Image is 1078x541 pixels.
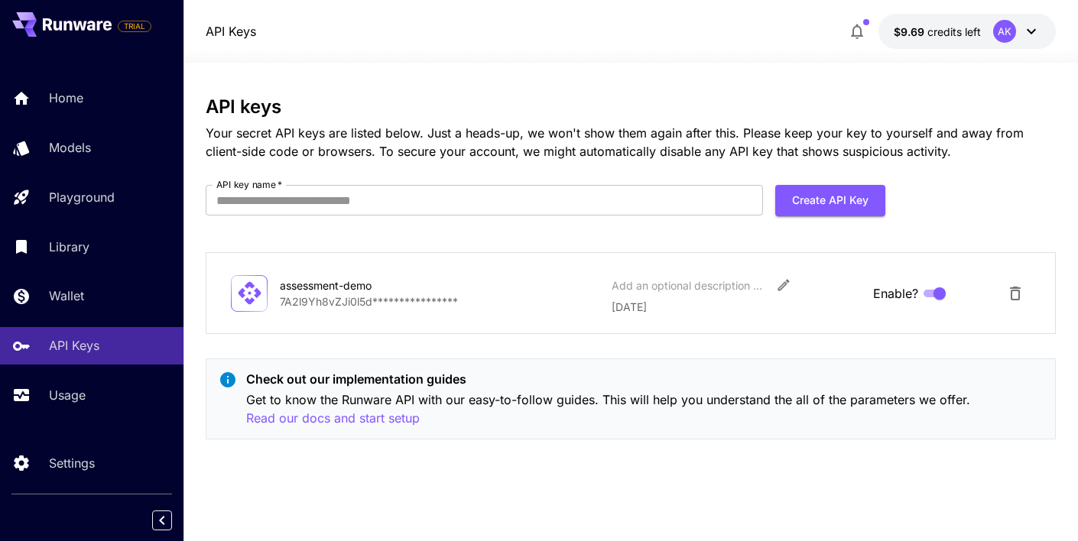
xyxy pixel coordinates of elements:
p: [DATE] [612,299,860,315]
div: Collapse sidebar [164,507,183,534]
label: API key name [216,178,282,191]
div: assessment-demo [280,277,433,293]
p: Settings [49,454,95,472]
p: Models [49,138,91,157]
p: Library [49,238,89,256]
div: Add an optional description or comment [612,277,765,293]
button: Edit [770,271,797,299]
p: Wallet [49,287,84,305]
span: Enable? [873,284,918,303]
button: Create API Key [775,185,885,216]
p: Check out our implementation guides [246,370,1043,388]
h3: API keys [206,96,1056,118]
p: Your secret API keys are listed below. Just a heads-up, we won't show them again after this. Plea... [206,124,1056,160]
nav: breadcrumb [206,22,256,40]
p: Usage [49,386,86,404]
button: Collapse sidebar [152,510,172,530]
button: Read our docs and start setup [246,409,420,428]
p: API Keys [49,336,99,355]
span: TRIAL [119,21,151,32]
span: Add your payment card to enable full platform functionality. [118,17,151,35]
p: Get to know the Runware API with our easy-to-follow guides. This will help you understand the all... [246,390,1043,428]
p: Home [49,89,83,107]
span: $9.69 [894,25,927,38]
a: API Keys [206,22,256,40]
span: credits left [927,25,981,38]
p: Playground [49,188,115,206]
div: $9.6924 [894,24,981,40]
button: Delete API Key [1000,278,1031,309]
div: AK [993,20,1016,43]
button: $9.6924AK [878,14,1056,49]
